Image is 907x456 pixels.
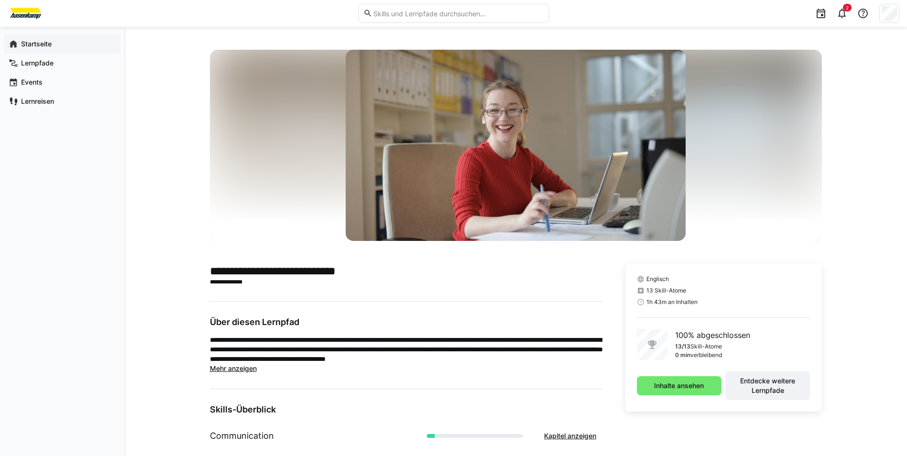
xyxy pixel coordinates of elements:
[538,426,602,445] button: Kapitel anzeigen
[646,275,669,283] span: Englisch
[675,329,750,341] p: 100% abgeschlossen
[675,351,690,359] p: 0 min
[653,381,705,391] span: Inhalte ansehen
[730,376,805,395] span: Entdecke weitere Lernpfade
[690,351,722,359] p: verbleibend
[690,343,722,350] p: Skill-Atome
[646,287,686,294] span: 13 Skill-Atome
[210,317,602,327] h3: Über diesen Lernpfad
[675,343,690,350] p: 13/13
[543,431,598,441] span: Kapitel anzeigen
[210,404,602,415] h3: Skills-Überblick
[725,371,810,400] button: Entdecke weitere Lernpfade
[210,430,274,442] h1: Communication
[210,364,257,372] span: Mehr anzeigen
[372,9,544,18] input: Skills und Lernpfade durchsuchen…
[646,298,698,306] span: 1h 43m an Inhalten
[846,5,849,11] span: 2
[637,376,721,395] button: Inhalte ansehen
